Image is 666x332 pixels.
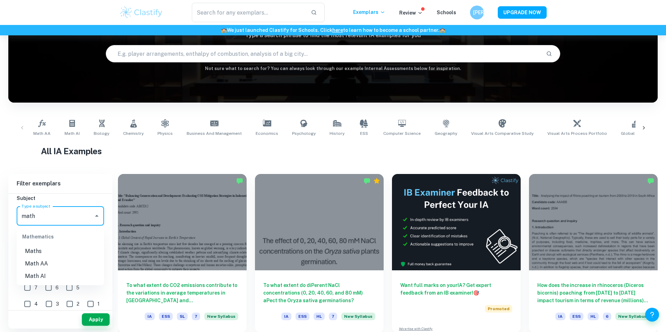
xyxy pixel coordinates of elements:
span: SL [177,313,188,320]
span: ESS [296,313,309,320]
span: 7 [192,313,200,320]
span: Economics [256,130,278,137]
p: Type a search phrase to find the most relevant IA examples for you [8,31,658,40]
h6: Filter exemplars [8,174,112,193]
span: History [330,130,344,137]
li: Math AI [17,270,104,282]
button: [PERSON_NAME] [470,6,484,19]
label: Type a subject [22,203,50,209]
h6: Subject [17,194,104,202]
span: ESS [159,313,173,320]
span: 🏫 [221,27,227,33]
span: Global Politics [621,130,651,137]
span: IA [281,313,291,320]
button: UPGRADE NOW [498,6,547,19]
span: Visual Arts Comparative Study [471,130,533,137]
span: New Syllabus [615,313,649,320]
a: here [332,27,343,33]
span: Biology [94,130,109,137]
h6: To what extent do diPerent NaCl concentrations (0, 20, 40, 60, and 80 mM) aPect the Oryza sativa ... [263,281,375,304]
h6: Want full marks on your IA ? Get expert feedback from an IB examiner! [400,281,512,297]
img: Thumbnail [392,174,521,270]
div: Premium [373,177,380,184]
span: Business and Management [187,130,242,137]
img: Marked [647,177,654,184]
img: Marked [364,177,370,184]
div: Starting from the May 2026 session, the ESS IA requirements have changed. We created this exempla... [341,313,375,324]
span: New Syllabus [341,313,375,320]
span: 7 [34,284,37,291]
p: Exemplars [353,8,385,16]
h6: Not sure what to search for? You can always look through our example Internal Assessments below f... [8,65,658,72]
h6: How does the increase in rhinoceros (Diceros bicornis) poaching from [DATE] to [DATE] impact tour... [537,281,649,304]
button: Help and Feedback [645,308,659,322]
span: 6 [55,284,59,291]
span: Psychology [292,130,316,137]
div: Starting from the May 2026 session, the ESS IA requirements have changed. We created this exempla... [615,313,649,324]
span: HL [588,313,599,320]
a: Advertise with Clastify [399,326,433,331]
span: Visual Arts Process Portfolio [547,130,607,137]
li: Math AA [17,257,104,270]
span: 2 [77,300,79,308]
span: Promoted [485,305,512,313]
li: Maths [17,245,104,257]
span: Chemistry [123,130,144,137]
img: Marked [236,177,243,184]
span: Physics [157,130,173,137]
span: 6 [603,313,611,320]
span: 1 [97,300,100,308]
span: Geography [435,130,457,137]
span: IA [555,313,565,320]
span: Math AI [65,130,80,137]
div: Mathematics [17,228,104,245]
img: Clastify logo [119,6,163,19]
input: Search for any exemplars... [192,3,305,22]
span: HL [314,313,325,320]
div: Starting from the May 2026 session, the ESS IA requirements have changed. We created this exempla... [204,313,238,324]
button: Apply [82,313,110,326]
span: New Syllabus [204,313,238,320]
h1: All IA Examples [41,145,625,157]
h6: To what extent do CO2 emissions contribute to the variations in average temperatures in [GEOGRAPH... [126,281,238,304]
span: 🏫 [439,27,445,33]
span: Computer Science [383,130,421,137]
h6: [PERSON_NAME] [473,9,481,16]
button: Search [543,48,555,60]
span: 5 [76,284,79,291]
span: IA [145,313,155,320]
p: Review [399,9,423,17]
span: 7 [329,313,337,320]
span: 3 [56,300,59,308]
span: 🎯 [473,290,479,296]
h6: We just launched Clastify for Schools. Click to learn how to become a school partner. [1,26,665,34]
span: 4 [34,300,38,308]
button: Close [92,211,102,221]
span: Math AA [33,130,51,137]
span: ESS [360,130,368,137]
a: Schools [437,10,456,15]
input: E.g. player arrangements, enthalpy of combustion, analysis of a big city... [106,44,540,63]
span: ESS [570,313,583,320]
